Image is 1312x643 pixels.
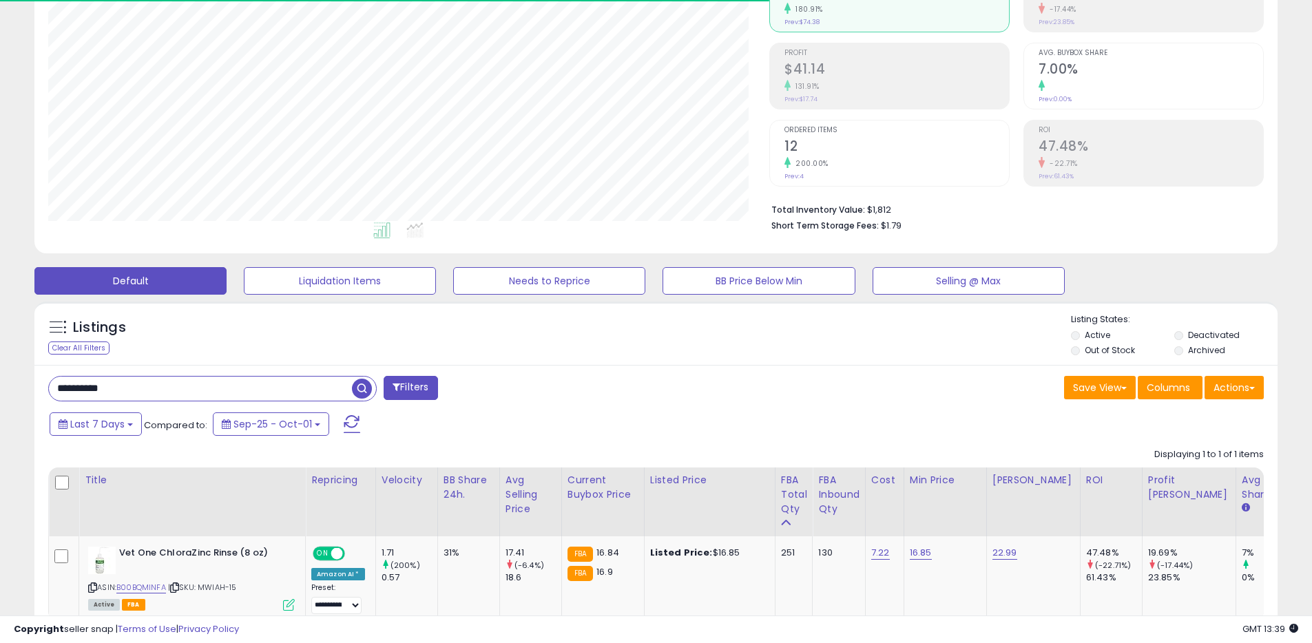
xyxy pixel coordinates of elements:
button: Default [34,267,227,295]
button: Filters [384,376,437,400]
button: Selling @ Max [873,267,1065,295]
span: 16.9 [596,565,613,578]
a: B00BQMINFA [116,582,166,593]
span: | SKU: MWIAH-15 [168,582,237,593]
span: Sep-25 - Oct-01 [233,417,312,431]
button: Save View [1064,376,1136,399]
button: BB Price Below Min [663,267,855,295]
div: 1.71 [382,547,437,559]
div: 18.6 [506,571,561,584]
strong: Copyright [14,622,64,635]
small: -17.44% [1045,4,1076,14]
div: Current Buybox Price [568,473,638,502]
label: Archived [1188,344,1225,356]
span: Ordered Items [784,127,1009,134]
span: Avg. Buybox Share [1039,50,1263,57]
img: 41R66xOocBL._SL40_.jpg [88,547,116,574]
span: Columns [1147,381,1190,394]
span: ROI [1039,127,1263,134]
div: 19.69% [1148,547,1236,559]
small: (-17.44%) [1157,560,1193,571]
span: Compared to: [144,419,207,432]
div: 47.48% [1086,547,1142,559]
a: 7.22 [871,546,890,560]
small: (-6.4%) [514,560,544,571]
div: Cost [871,473,898,487]
button: Last 7 Days [50,412,142,436]
div: 7% [1242,547,1298,559]
div: Title [85,473,300,487]
b: Listed Price: [650,546,713,559]
label: Deactivated [1188,329,1240,341]
label: Active [1085,329,1110,341]
b: Short Term Storage Fees: [771,220,879,231]
div: Avg Selling Price [506,473,556,516]
h5: Listings [73,318,126,337]
div: Avg BB Share [1242,473,1292,502]
div: 251 [781,547,802,559]
div: Listed Price [650,473,769,487]
small: Prev: 61.43% [1039,172,1074,180]
small: Prev: 0.00% [1039,95,1072,103]
small: Avg BB Share. [1242,502,1250,514]
div: Clear All Filters [48,341,110,355]
div: ROI [1086,473,1136,487]
a: Privacy Policy [178,622,239,635]
small: Prev: $74.38 [784,18,820,26]
div: Amazon AI * [311,568,365,580]
button: Liquidation Items [244,267,436,295]
h2: $41.14 [784,61,1009,80]
div: ASIN: [88,547,295,609]
span: ON [314,548,331,560]
div: seller snap | | [14,623,239,636]
div: 23.85% [1148,571,1236,584]
div: 17.41 [506,547,561,559]
div: 0.57 [382,571,437,584]
div: FBA Total Qty [781,473,807,516]
span: $1.79 [881,219,902,232]
h2: 47.48% [1039,138,1263,157]
small: FBA [568,566,593,581]
label: Out of Stock [1085,344,1135,356]
div: [PERSON_NAME] [992,473,1074,487]
span: All listings currently available for purchase on Amazon [88,599,120,611]
b: Vet One ChloraZinc Rinse (8 oz) [119,547,287,563]
small: 131.91% [791,81,820,92]
small: 200.00% [791,158,829,169]
div: 31% [444,547,489,559]
small: 180.91% [791,4,823,14]
div: Preset: [311,583,365,614]
h2: 12 [784,138,1009,157]
span: Last 7 Days [70,417,125,431]
button: Needs to Reprice [453,267,645,295]
h2: 7.00% [1039,61,1263,80]
span: 2025-10-9 13:39 GMT [1242,622,1298,635]
small: Prev: 4 [784,172,804,180]
div: BB Share 24h. [444,473,494,502]
a: 22.99 [992,546,1017,560]
button: Sep-25 - Oct-01 [213,412,329,436]
div: 130 [818,547,855,559]
small: (200%) [391,560,420,571]
div: Displaying 1 to 1 of 1 items [1154,448,1264,461]
div: FBA inbound Qty [818,473,860,516]
small: Prev: $17.74 [784,95,818,103]
small: FBA [568,547,593,562]
div: Profit [PERSON_NAME] [1148,473,1230,502]
div: Min Price [910,473,981,487]
div: 0% [1242,571,1298,584]
button: Actions [1205,376,1264,399]
span: FBA [122,599,145,611]
span: OFF [343,548,365,560]
span: Profit [784,50,1009,57]
span: 16.84 [596,546,619,559]
a: 16.85 [910,546,932,560]
p: Listing States: [1071,313,1278,326]
a: Terms of Use [118,622,176,635]
small: Prev: 23.85% [1039,18,1074,26]
small: (-22.71%) [1095,560,1131,571]
b: Total Inventory Value: [771,204,865,215]
div: Velocity [382,473,432,487]
div: $16.85 [650,547,764,559]
li: $1,812 [771,200,1253,217]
